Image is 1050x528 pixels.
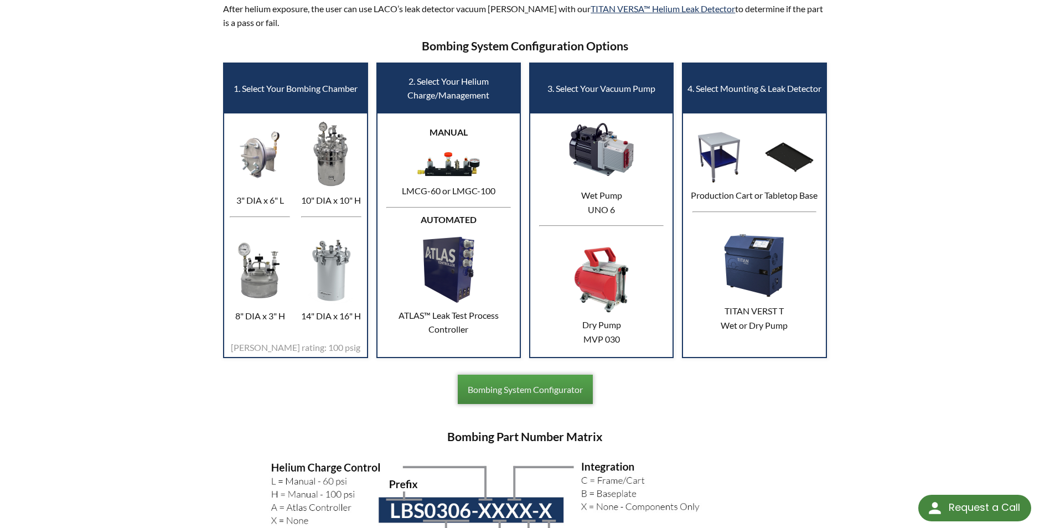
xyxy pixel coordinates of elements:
img: Manual Charge Management [414,148,483,180]
div: Request a Call [949,495,1020,520]
p: 10" DIA x 10" H [298,193,364,208]
img: 8" x 3" Bombing Chamber [227,236,293,305]
img: Production Cart [691,130,747,185]
img: MVP 030 Vacuum Pump [567,245,636,314]
p: ATLAS™ Leak Test Process Controller [380,308,517,337]
img: Automated Charge Management [414,235,483,304]
h3: Bombing Part Number Matrix [223,429,826,445]
td: 3. Select Your Vacuum Pump [530,63,673,113]
p: TITAN VERST T Wet or Dry Pump [686,304,823,332]
img: Tabletop Base [762,130,817,185]
p: 14" DIA x 16" H [298,309,364,323]
div: Request a Call [918,495,1031,521]
p: Wet Pump UNO 6 [533,188,670,216]
td: 2. Select Your Helium Charge/Management [377,63,520,113]
a: Bombing System Configurator [458,375,593,405]
img: 14" x 19" Bombing Chamber [298,236,364,305]
a: TITAN VERSA™ Helium Leak Detector [591,3,735,14]
td: 1. Select Your Bombing Chamber [224,63,367,113]
img: TITAN VERSA T [720,231,789,300]
img: 10" x 10" Bombing Chamber [298,120,364,189]
img: round button [926,499,944,517]
p: Production Cart or Tabletop Base [686,188,823,203]
img: UNO 6 Vacuum Pump [567,115,636,184]
p: 8" DIA x 3" H [227,309,293,323]
td: 4. Select Mounting & Leak Detector [682,63,826,113]
p: LMCG-60 or LMGC-100 [380,184,517,198]
img: 3" x 8" Bombing Chamber [227,120,293,189]
p: Dry Pump MVP 030 [533,318,670,346]
h3: Bombing System Configuration Options [223,39,826,54]
strong: AUTOMATED [421,214,477,225]
strong: MANUAL [430,127,468,137]
p: 3" DIA x 6" L [227,193,293,208]
span: [PERSON_NAME] rating: 100 psig [231,342,360,353]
